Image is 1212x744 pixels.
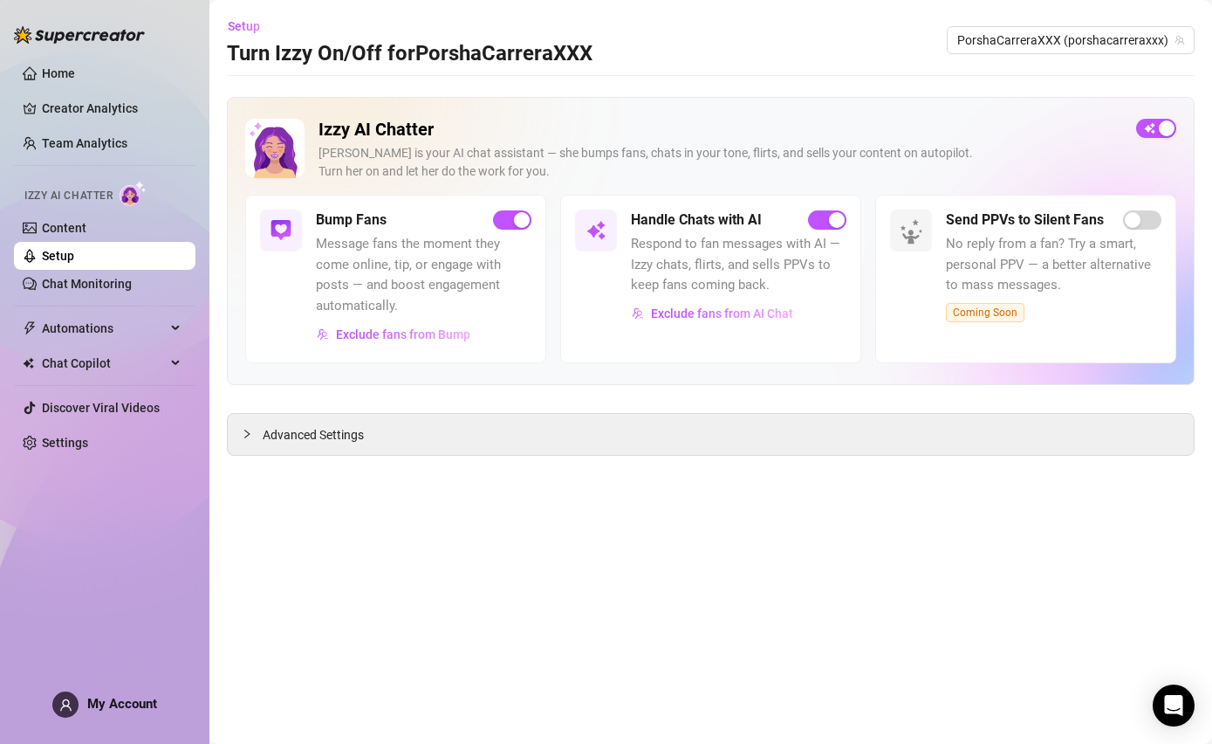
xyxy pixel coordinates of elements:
span: PorshaCarreraXXX (porshacarreraxxx) [957,27,1184,53]
div: [PERSON_NAME] is your AI chat assistant — she bumps fans, chats in your tone, flirts, and sells y... [318,144,1122,181]
img: svg%3e [585,220,606,241]
span: collapsed [242,429,252,439]
div: collapsed [242,424,263,444]
span: Message fans the moment they come online, tip, or engage with posts — and boost engagement automa... [316,234,531,316]
img: Izzy AI Chatter [245,119,305,178]
span: Setup [228,19,260,33]
span: Coming Soon [946,303,1024,322]
a: Chat Monitoring [42,277,132,291]
span: Exclude fans from AI Chat [651,307,793,320]
span: No reply from a fan? Try a smart, personal PPV — a better alternative to mass messages. [946,234,1161,296]
span: Chat Copilot [42,349,166,377]
button: Exclude fans from Bump [316,320,471,348]
span: team [1174,35,1185,45]
span: thunderbolt [23,321,37,335]
a: Settings [42,436,88,450]
img: AI Chatter [120,181,147,206]
a: Content [42,221,86,235]
span: Respond to fan messages with AI — Izzy chats, flirts, and sells PPVs to keep fans coming back. [631,234,846,296]
h5: Send PPVs to Silent Fans [946,210,1104,231]
button: Exclude fans from AI Chat [631,300,794,327]
h2: Izzy AI Chatter [318,119,1122,141]
span: My Account [87,696,157,712]
a: Discover Viral Videos [42,401,160,415]
span: Izzy AI Chatter [24,188,113,204]
a: Creator Analytics [42,94,181,122]
h5: Handle Chats with AI [631,210,762,231]
a: Setup [42,249,74,263]
div: Open Intercom Messenger [1153,685,1195,727]
img: svg%3e [270,220,291,241]
a: Home [42,66,75,80]
span: Advanced Settings [263,425,364,444]
img: Chat Copilot [23,357,34,369]
img: logo-BBDzfeDw.svg [14,26,145,44]
h5: Bump Fans [316,210,387,231]
button: Setup [227,12,274,40]
span: Exclude fans from Bump [336,327,470,341]
h3: Turn Izzy On/Off for PorshaCarreraXXX [227,40,592,68]
img: svg%3e [317,328,329,341]
a: Team Analytics [42,136,127,150]
img: silent-fans-ppv-o-N6Mmdf.svg [900,219,928,247]
span: Automations [42,314,166,342]
img: svg%3e [632,307,644,320]
span: user [59,699,72,712]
